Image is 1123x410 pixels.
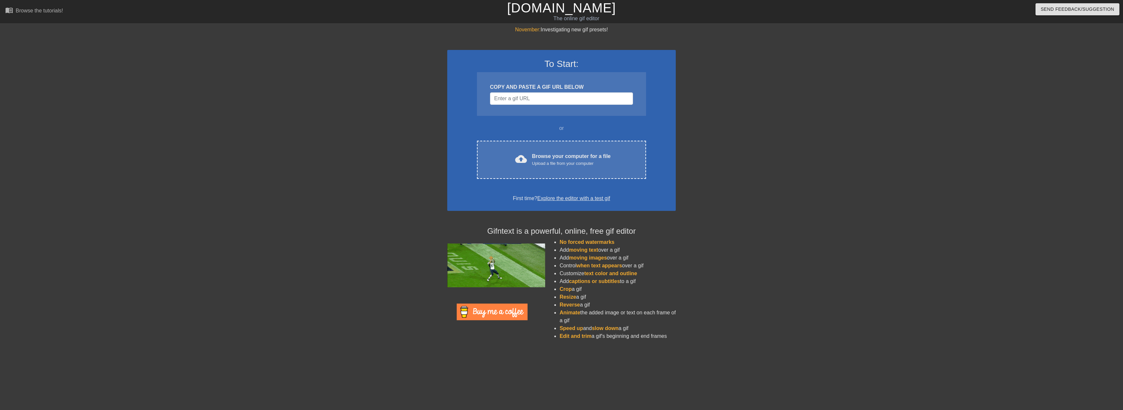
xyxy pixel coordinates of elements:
li: a gif's beginning and end frames [560,332,676,340]
div: COPY AND PASTE A GIF URL BELOW [490,83,633,91]
a: Explore the editor with a test gif [537,196,610,201]
li: Add to a gif [560,277,676,285]
span: menu_book [5,6,13,14]
span: cloud_upload [515,153,527,165]
div: The online gif editor [378,15,775,23]
img: football_small.gif [447,244,545,287]
span: slow down [592,325,619,331]
li: a gif [560,301,676,309]
div: Browse the tutorials! [16,8,63,13]
span: Speed up [560,325,583,331]
a: [DOMAIN_NAME] [507,1,616,15]
h4: Gifntext is a powerful, online, free gif editor [447,227,676,236]
button: Send Feedback/Suggestion [1036,3,1119,15]
h3: To Start: [456,58,667,70]
span: text color and outline [584,271,637,276]
span: moving images [569,255,607,260]
span: Reverse [560,302,580,307]
span: November: [515,27,541,32]
span: Crop [560,286,572,292]
li: a gif [560,293,676,301]
div: Upload a file from your computer [532,160,611,167]
img: Buy Me A Coffee [457,304,528,320]
span: Animate [560,310,580,315]
div: Investigating new gif presets! [447,26,676,34]
input: Username [490,92,633,105]
li: Control over a gif [560,262,676,270]
li: and a gif [560,324,676,332]
span: Resize [560,294,576,300]
span: Send Feedback/Suggestion [1041,5,1114,13]
div: Browse your computer for a file [532,152,611,167]
div: First time? [456,195,667,202]
li: the added image or text on each frame of a gif [560,309,676,324]
li: Customize [560,270,676,277]
span: moving text [569,247,598,253]
li: Add over a gif [560,246,676,254]
div: or [464,124,659,132]
span: No forced watermarks [560,239,614,245]
span: when text appears [577,263,622,268]
a: Browse the tutorials! [5,6,63,16]
li: a gif [560,285,676,293]
li: Add over a gif [560,254,676,262]
span: captions or subtitles [569,278,620,284]
span: Edit and trim [560,333,592,339]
